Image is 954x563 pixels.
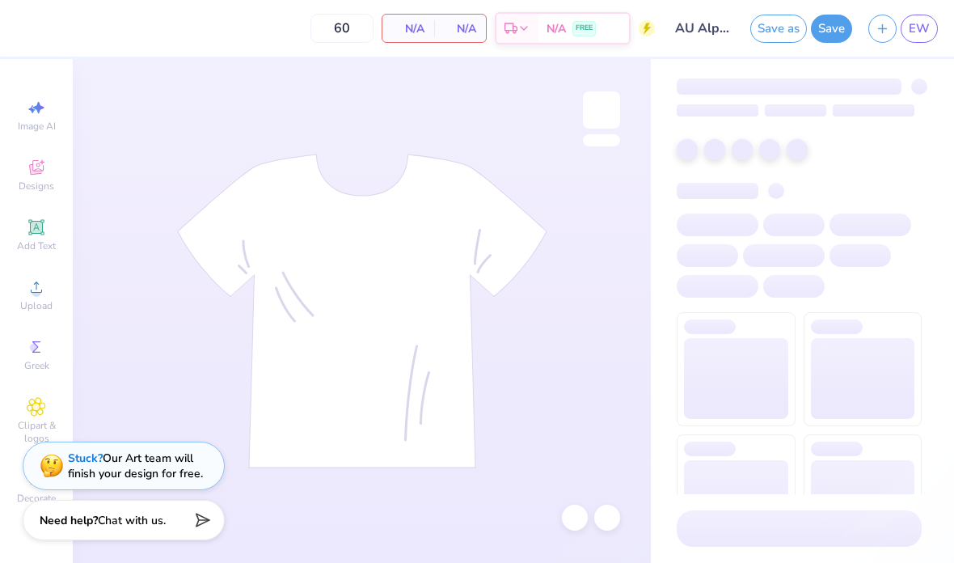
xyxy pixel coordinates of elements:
span: N/A [444,20,476,37]
button: Save [811,15,852,43]
img: tee-skeleton.svg [177,154,547,468]
span: N/A [392,20,424,37]
button: Save as [750,15,807,43]
input: – – [310,14,374,43]
span: Designs [19,180,54,193]
span: Greek [24,359,49,372]
span: Add Text [17,239,56,252]
span: Decorate [17,492,56,505]
strong: Need help? [40,513,98,528]
div: Our Art team will finish your design for free. [68,451,203,481]
strong: Stuck? [68,451,103,466]
span: N/A [547,20,566,37]
span: FREE [576,23,593,34]
span: Upload [20,299,53,312]
span: Image AI [18,120,56,133]
span: Clipart & logos [8,419,65,445]
input: Untitled Design [663,12,742,44]
a: EW [901,15,938,43]
span: Chat with us. [98,513,166,528]
span: EW [909,19,930,38]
